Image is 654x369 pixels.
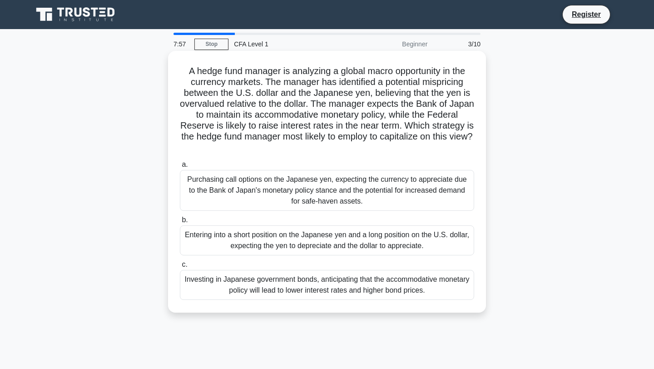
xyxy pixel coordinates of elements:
[182,160,188,168] span: a.
[179,65,475,154] h5: A hedge fund manager is analyzing a global macro opportunity in the currency markets. The manager...
[433,35,486,53] div: 3/10
[353,35,433,53] div: Beginner
[566,9,606,20] a: Register
[182,260,187,268] span: c.
[228,35,353,53] div: CFA Level 1
[182,216,188,224] span: b.
[180,170,474,211] div: Purchasing call options on the Japanese yen, expecting the currency to appreciate due to the Bank...
[168,35,194,53] div: 7:57
[194,39,228,50] a: Stop
[180,225,474,255] div: Entering into a short position on the Japanese yen and a long position on the U.S. dollar, expect...
[180,270,474,300] div: Investing in Japanese government bonds, anticipating that the accommodative monetary policy will ...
